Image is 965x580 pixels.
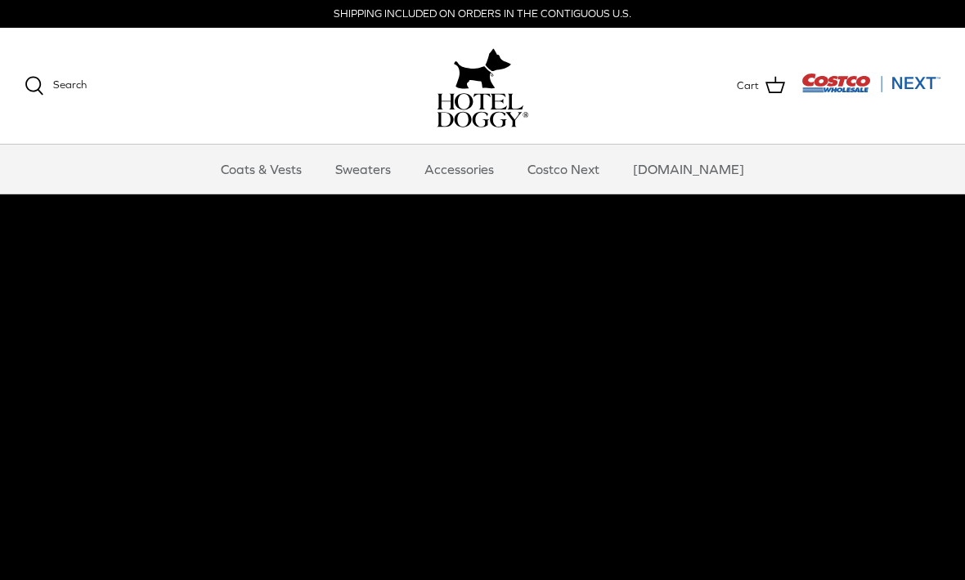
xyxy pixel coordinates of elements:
a: Sweaters [321,145,406,194]
a: Coats & Vests [206,145,316,194]
a: Costco Next [513,145,614,194]
a: [DOMAIN_NAME] [618,145,759,194]
a: Cart [737,75,785,96]
span: Cart [737,78,759,95]
a: Visit Costco Next [801,83,940,96]
span: Search [53,78,87,91]
a: Search [25,76,87,96]
a: hoteldoggy.com hoteldoggycom [437,44,528,127]
img: Costco Next [801,73,940,93]
a: Accessories [410,145,509,194]
img: hoteldoggycom [437,93,528,127]
img: hoteldoggy.com [454,44,511,93]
